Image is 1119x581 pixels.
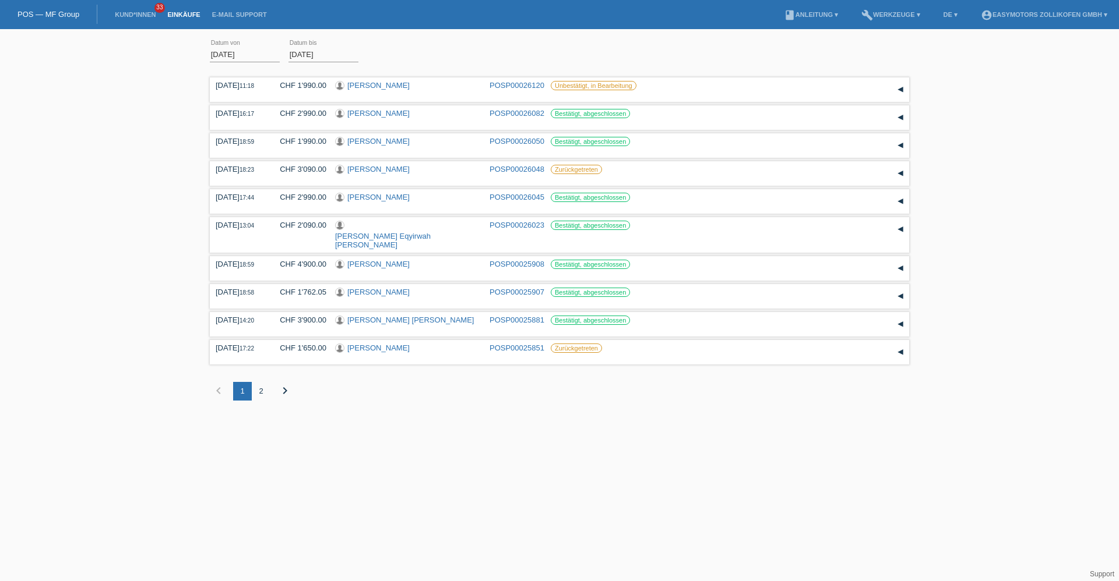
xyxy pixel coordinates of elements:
div: [DATE] [216,109,262,118]
label: Bestätigt, abgeschlossen [551,109,630,118]
span: 17:22 [240,345,254,352]
div: CHF 1'650.00 [271,343,326,352]
a: [PERSON_NAME] [347,109,410,118]
a: POSP00025851 [490,343,544,352]
a: POS — MF Group [17,10,79,19]
div: CHF 3'090.00 [271,165,326,173]
a: E-Mail Support [206,11,273,18]
div: auf-/zuklappen [892,288,909,305]
div: [DATE] [216,288,262,296]
div: 2 [252,382,270,401]
div: auf-/zuklappen [892,193,909,210]
div: [DATE] [216,343,262,352]
div: CHF 3'900.00 [271,316,326,324]
div: [DATE] [216,137,262,146]
a: POSP00026048 [490,165,544,173]
a: DE ▾ [938,11,963,18]
a: POSP00025908 [490,260,544,268]
a: Kund*innen [109,11,161,18]
a: POSP00026120 [490,81,544,90]
label: Unbestätigt, in Bearbeitung [551,81,636,90]
label: Zurückgetreten [551,165,602,174]
a: [PERSON_NAME] [347,193,410,201]
label: Zurückgetreten [551,343,602,353]
div: CHF 4'900.00 [271,260,326,268]
div: auf-/zuklappen [892,81,909,98]
a: [PERSON_NAME] [347,343,410,352]
label: Bestätigt, abgeschlossen [551,260,630,269]
a: Support [1090,570,1114,578]
a: POSP00026082 [490,109,544,118]
a: [PERSON_NAME] Eqyirwah [PERSON_NAME] [335,232,431,249]
i: build [861,9,873,21]
a: POSP00025881 [490,316,544,324]
span: 18:59 [240,139,254,145]
a: POSP00026050 [490,137,544,146]
label: Bestätigt, abgeschlossen [551,316,630,325]
a: account_circleEasymotors Zollikofen GmbH ▾ [975,11,1113,18]
div: auf-/zuklappen [892,343,909,361]
span: 11:18 [240,83,254,89]
div: [DATE] [216,221,262,229]
label: Bestätigt, abgeschlossen [551,137,630,146]
span: 17:44 [240,194,254,201]
label: Bestätigt, abgeschlossen [551,221,630,230]
a: [PERSON_NAME] [347,81,410,90]
div: [DATE] [216,260,262,268]
a: [PERSON_NAME] [347,165,410,173]
span: 18:23 [240,166,254,173]
div: CHF 2'090.00 [271,221,326,229]
span: 14:20 [240,317,254,324]
label: Bestätigt, abgeschlossen [551,193,630,202]
i: chevron_right [278,384,292,398]
div: 1 [233,382,252,401]
div: CHF 1'762.05 [271,288,326,296]
i: account_circle [981,9,993,21]
div: [DATE] [216,165,262,173]
div: auf-/zuklappen [892,316,909,333]
div: auf-/zuklappen [892,221,909,238]
div: CHF 1'990.00 [271,137,326,146]
a: Einkäufe [161,11,206,18]
a: buildWerkzeuge ▾ [856,11,926,18]
div: CHF 2'990.00 [271,193,326,201]
div: CHF 2'990.00 [271,109,326,118]
span: 16:17 [240,111,254,117]
div: [DATE] [216,193,262,201]
span: 18:59 [240,261,254,268]
a: bookAnleitung ▾ [778,11,844,18]
i: chevron_left [212,384,226,398]
a: POSP00026045 [490,193,544,201]
div: auf-/zuklappen [892,260,909,277]
div: auf-/zuklappen [892,165,909,182]
label: Bestätigt, abgeschlossen [551,288,630,297]
div: CHF 1'990.00 [271,81,326,90]
div: [DATE] [216,316,262,324]
span: 13:04 [240,222,254,229]
a: [PERSON_NAME] [PERSON_NAME] [347,316,474,324]
a: POSP00026023 [490,221,544,229]
div: [DATE] [216,81,262,90]
span: 33 [154,3,165,13]
a: POSP00025907 [490,288,544,296]
a: [PERSON_NAME] [347,137,410,146]
span: 18:58 [240,289,254,296]
i: book [784,9,796,21]
div: auf-/zuklappen [892,137,909,154]
a: [PERSON_NAME] [347,260,410,268]
a: [PERSON_NAME] [347,288,410,296]
div: auf-/zuklappen [892,109,909,126]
